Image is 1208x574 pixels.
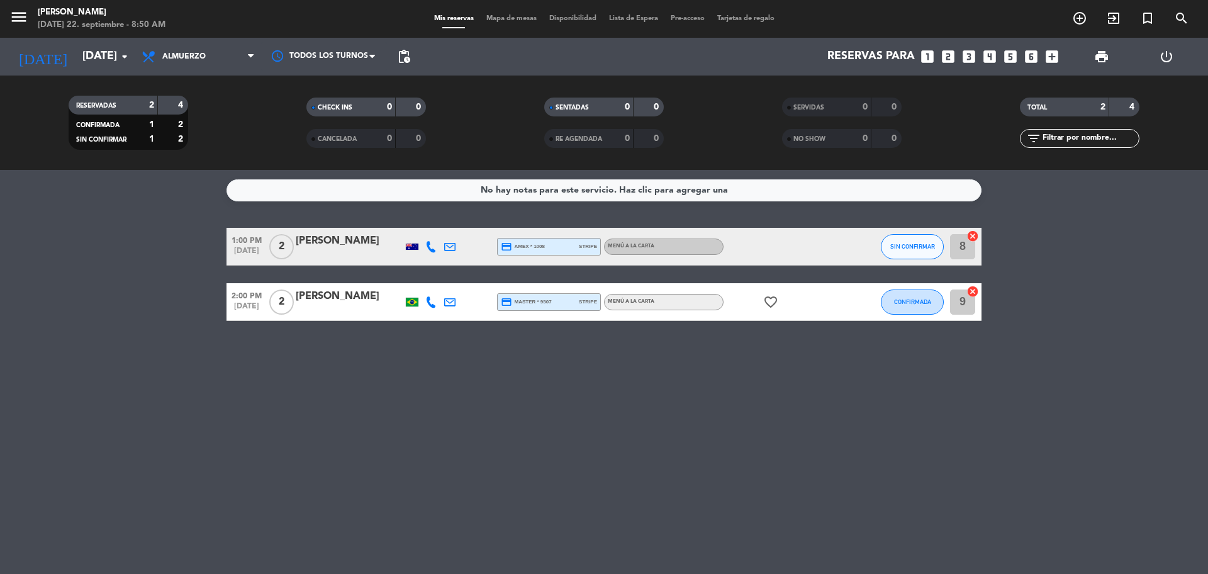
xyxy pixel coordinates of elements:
[38,19,165,31] div: [DATE] 22. septiembre - 8:50 AM
[76,103,116,109] span: RESERVADAS
[1100,103,1105,111] strong: 2
[1106,11,1121,26] i: exit_to_app
[269,234,294,259] span: 2
[968,231,978,242] img: close.png
[269,290,294,315] span: 2
[664,15,711,22] span: Pre-acceso
[480,15,543,22] span: Mapa de mesas
[556,104,589,111] span: SENTADAS
[416,134,423,143] strong: 0
[416,103,423,111] strong: 0
[9,8,28,26] i: menu
[793,136,825,142] span: NO SHOW
[178,120,186,129] strong: 2
[9,8,28,31] button: menu
[38,6,165,19] div: [PERSON_NAME]
[226,302,267,317] span: [DATE]
[501,241,512,252] i: credit_card
[1002,48,1019,65] i: looks_5
[318,136,357,142] span: CANCELADA
[501,296,512,308] i: credit_card
[961,48,977,65] i: looks_3
[296,288,403,305] div: [PERSON_NAME]
[1041,132,1139,145] input: Filtrar por nombre...
[625,103,630,111] strong: 0
[579,242,597,250] span: stripe
[892,103,899,111] strong: 0
[149,135,154,143] strong: 1
[396,49,411,64] span: pending_actions
[149,101,154,110] strong: 2
[387,134,392,143] strong: 0
[556,136,602,142] span: RE AGENDADA
[654,103,661,111] strong: 0
[428,15,480,22] span: Mis reservas
[1129,103,1137,111] strong: 4
[940,48,956,65] i: looks_two
[881,234,944,259] button: SIN CONFIRMAR
[579,298,597,306] span: stripe
[763,295,778,310] i: favorite_border
[76,122,120,128] span: CONFIRMADA
[1072,11,1087,26] i: add_circle_outline
[608,244,654,249] span: MENÚ A LA CARTA
[890,243,935,250] span: SIN CONFIRMAR
[481,183,728,198] div: No hay notas para este servicio. Haz clic para agregar una
[981,48,998,65] i: looks_4
[793,104,824,111] span: SERVIDAS
[1027,104,1047,111] span: TOTAL
[603,15,664,22] span: Lista de Espera
[117,49,132,64] i: arrow_drop_down
[178,101,186,110] strong: 4
[968,286,978,297] img: close.png
[226,288,267,302] span: 2:00 PM
[654,134,661,143] strong: 0
[226,232,267,247] span: 1:00 PM
[625,134,630,143] strong: 0
[149,120,154,129] strong: 1
[892,134,899,143] strong: 0
[543,15,603,22] span: Disponibilidad
[1140,11,1155,26] i: turned_in_not
[162,52,206,61] span: Almuerzo
[863,103,868,111] strong: 0
[1159,49,1174,64] i: power_settings_new
[387,103,392,111] strong: 0
[9,43,76,70] i: [DATE]
[863,134,868,143] strong: 0
[881,290,944,315] button: CONFIRMADA
[318,104,352,111] span: CHECK INS
[1026,131,1041,146] i: filter_list
[1094,49,1109,64] span: print
[501,241,545,252] span: amex * 1008
[608,299,654,304] span: MENÚ A LA CARTA
[226,247,267,261] span: [DATE]
[1174,11,1189,26] i: search
[178,135,186,143] strong: 2
[894,298,931,305] span: CONFIRMADA
[501,296,552,308] span: master * 9507
[711,15,781,22] span: Tarjetas de regalo
[1134,38,1199,76] div: LOG OUT
[827,50,915,63] span: Reservas para
[919,48,936,65] i: looks_one
[76,137,126,143] span: SIN CONFIRMAR
[296,233,403,249] div: [PERSON_NAME]
[1044,48,1060,65] i: add_box
[1023,48,1039,65] i: looks_6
